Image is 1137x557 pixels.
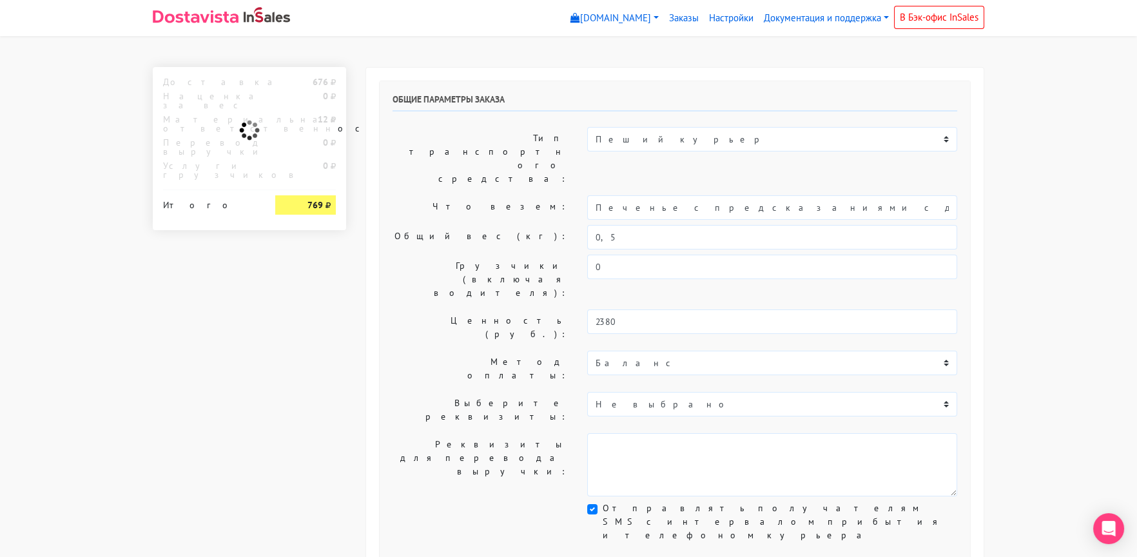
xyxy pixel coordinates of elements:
[894,6,984,29] a: В Бэк-офис InSales
[383,195,578,220] label: Что везем:
[163,195,256,210] div: Итого
[153,10,238,23] img: Dostavista - срочная курьерская служба доставки
[383,309,578,346] label: Ценность (руб.):
[238,119,261,142] img: ajax-loader.gif
[383,225,578,249] label: Общий вес (кг):
[244,7,290,23] img: InSales
[759,6,894,31] a: Документация и поддержка
[704,6,759,31] a: Настройки
[153,115,266,133] div: Материальная ответственность
[664,6,704,31] a: Заказы
[1093,513,1124,544] div: Open Intercom Messenger
[383,127,578,190] label: Тип транспортного средства:
[383,255,578,304] label: Грузчики (включая водителя):
[153,92,266,110] div: Наценка за вес
[153,138,266,156] div: Перевод выручки
[307,199,323,211] strong: 769
[383,351,578,387] label: Метод оплаты:
[603,502,957,542] label: Отправлять получателям SMS с интервалом прибытия и телефоном курьера
[153,77,266,86] div: Доставка
[383,392,578,428] label: Выберите реквизиты:
[153,161,266,179] div: Услуги грузчиков
[565,6,664,31] a: [DOMAIN_NAME]
[383,433,578,496] label: Реквизиты для перевода выручки:
[393,94,957,112] h6: Общие параметры заказа
[313,76,328,88] strong: 676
